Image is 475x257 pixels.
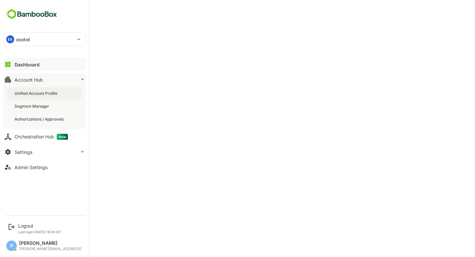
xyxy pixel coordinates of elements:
div: Settings [15,149,32,155]
div: Logout [18,223,61,229]
div: Unified Account Profile [15,91,59,96]
div: Dashboard [15,62,40,67]
span: New [57,134,68,140]
p: exotel [16,36,30,43]
div: P [6,240,17,251]
div: Segment Manager [15,103,50,109]
div: EXexotel [4,33,85,46]
button: Admin Settings [3,161,86,174]
img: BambooboxFullLogoMark.5f36c76dfaba33ec1ec1367b70bb1252.svg [3,8,59,20]
div: [PERSON_NAME] [19,240,81,246]
button: Dashboard [3,58,86,71]
button: Account Hub [3,73,86,86]
div: [PERSON_NAME][EMAIL_ADDRESS] [19,247,81,251]
div: EX [6,35,14,43]
div: Orchestration Hub [15,134,68,140]
div: Authorizations / Approvals [15,116,65,122]
div: Admin Settings [15,165,47,170]
button: Orchestration HubNew [3,130,86,143]
div: Account Hub [15,77,43,83]
p: Last login: [DATE] 18:28 IST [18,230,61,234]
button: Settings [3,145,86,159]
